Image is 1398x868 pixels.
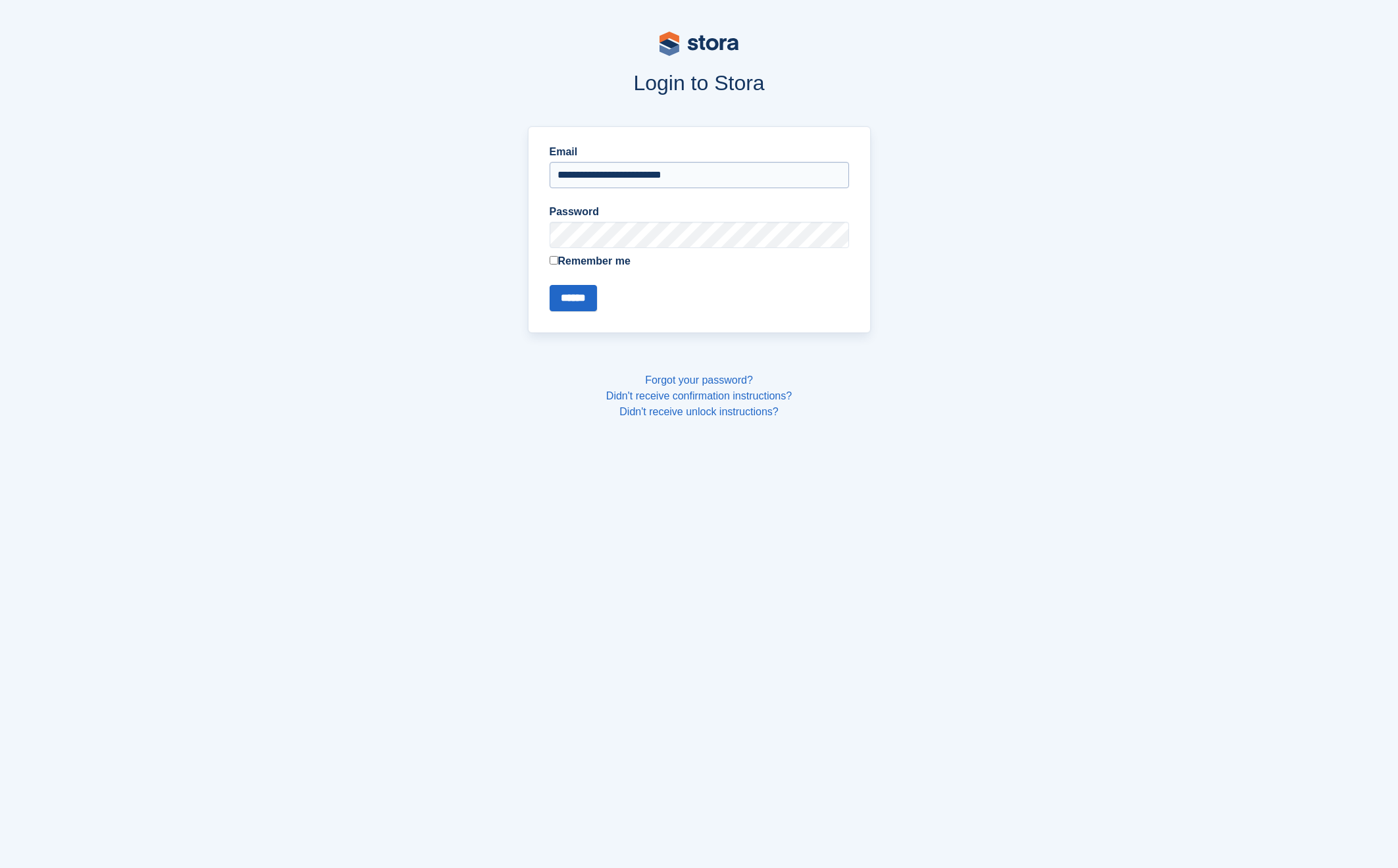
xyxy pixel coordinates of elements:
[550,144,849,160] label: Email
[550,253,849,269] label: Remember me
[619,406,778,417] a: Didn't receive unlock instructions?
[606,390,792,401] a: Didn't receive confirmation instructions?
[645,374,753,386] a: Forgot your password?
[550,204,849,220] label: Password
[660,32,738,56] img: stora-logo-53a41332b3708ae10de48c4981b4e9114cc0af31d8433b30ea865607fb682f29.svg
[550,256,558,265] input: Remember me
[276,71,1122,95] h1: Login to Stora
